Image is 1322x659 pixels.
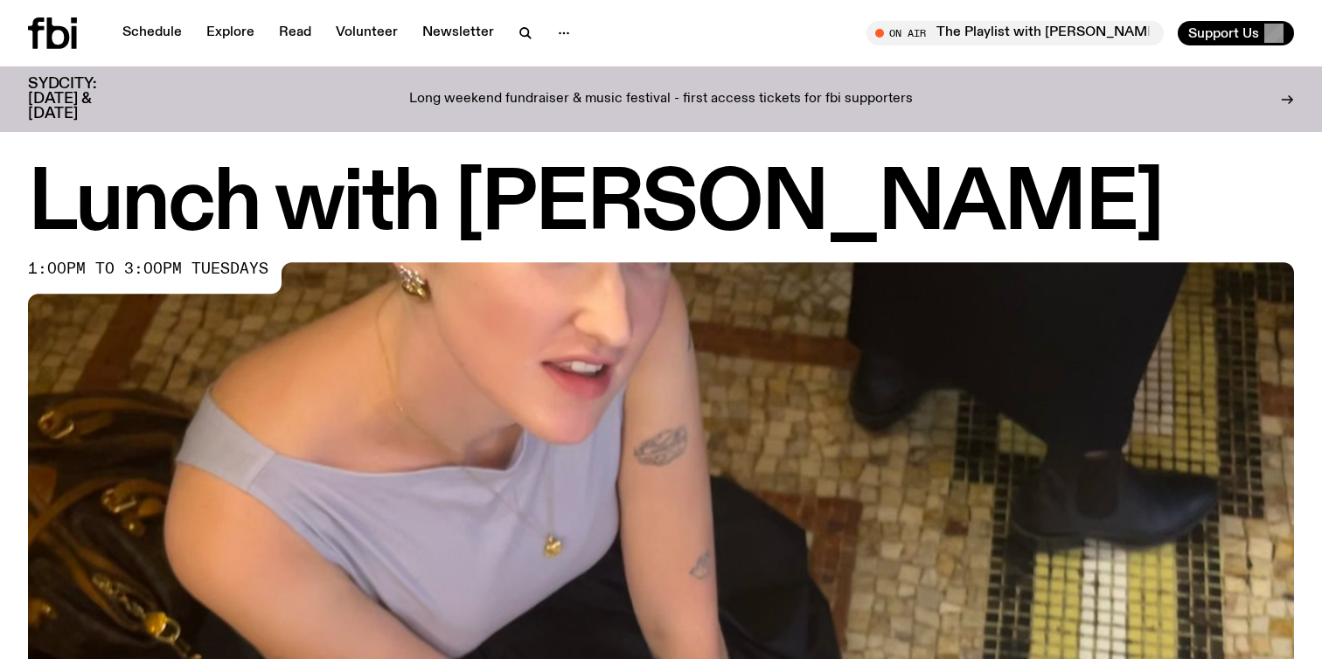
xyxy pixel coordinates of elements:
a: Newsletter [412,21,504,45]
button: On AirThe Playlist with [PERSON_NAME] / Pink Siifu Interview!! [866,21,1164,45]
a: Volunteer [325,21,408,45]
span: Support Us [1188,25,1259,41]
h3: SYDCITY: [DATE] & [DATE] [28,77,140,121]
a: Explore [196,21,265,45]
span: 1:00pm to 3:00pm tuesdays [28,262,268,276]
a: Schedule [112,21,192,45]
button: Support Us [1178,21,1294,45]
p: Long weekend fundraiser & music festival - first access tickets for fbi supporters [409,92,913,108]
a: Read [268,21,322,45]
h1: Lunch with [PERSON_NAME] [28,166,1294,245]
